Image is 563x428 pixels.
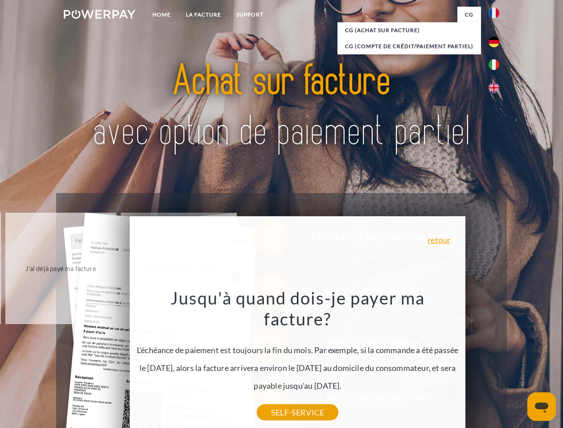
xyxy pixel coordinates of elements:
[135,287,460,330] h3: Jusqu'à quand dois-je payer ma facture?
[178,7,229,23] a: LA FACTURE
[337,22,481,38] a: CG (achat sur facture)
[489,59,499,70] img: it
[489,82,499,93] img: en
[145,7,178,23] a: Home
[64,10,136,19] img: logo-powerpay-white.svg
[337,38,481,54] a: CG (Compte de crédit/paiement partiel)
[229,7,271,23] a: Support
[527,392,556,421] iframe: Bouton de lancement de la fenêtre de messagerie
[427,236,450,244] a: retour
[489,8,499,18] img: fr
[257,404,338,420] a: SELF-SERVICE
[135,287,460,412] div: L'échéance de paiement est toujours la fin du mois. Par exemple, si la commande a été passée le [...
[457,7,481,23] a: CG
[11,262,111,274] div: J'ai déjà payé ma facture
[489,37,499,47] img: de
[85,43,478,171] img: title-powerpay_fr.svg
